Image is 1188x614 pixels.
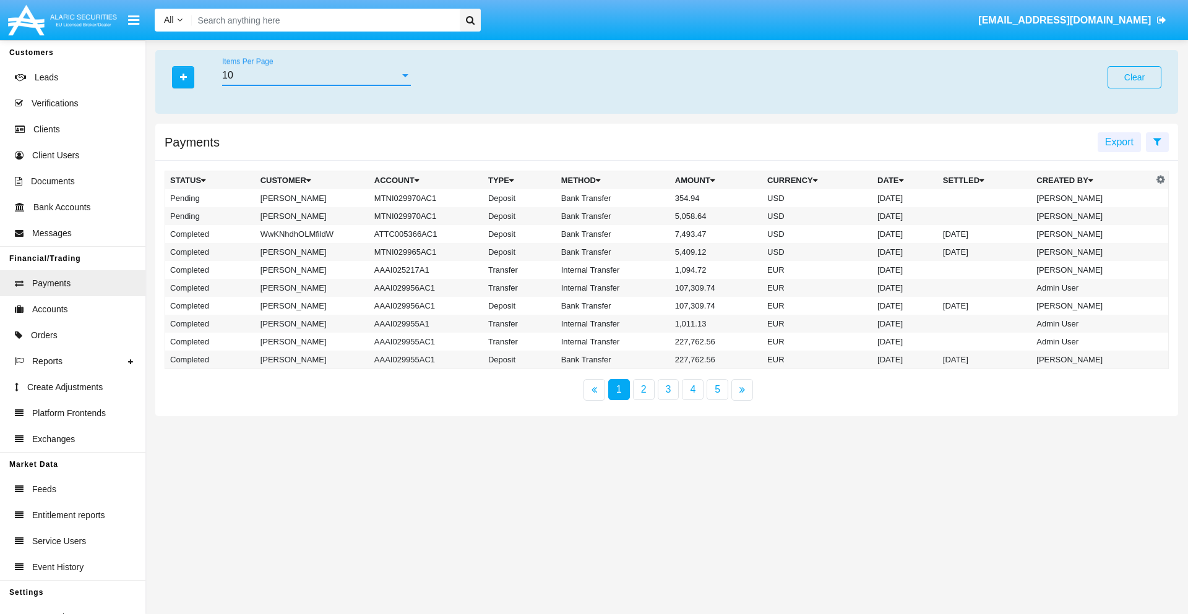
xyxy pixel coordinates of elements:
td: [PERSON_NAME] [256,279,369,297]
td: Completed [165,333,256,351]
span: Platform Frontends [32,407,106,420]
td: 7,493.47 [670,225,762,243]
td: Internal Transfer [556,261,670,279]
td: Transfer [483,315,556,333]
td: AAAI029956AC1 [369,297,483,315]
td: Deposit [483,225,556,243]
span: Exchanges [32,433,75,446]
td: AAAI029955AC1 [369,333,483,351]
td: [DATE] [872,189,938,207]
td: [PERSON_NAME] [1031,225,1153,243]
td: 1,094.72 [670,261,762,279]
td: 107,309.74 [670,279,762,297]
span: Bank Accounts [33,201,91,214]
td: [PERSON_NAME] [1031,189,1153,207]
td: Completed [165,297,256,315]
td: USD [762,189,872,207]
td: Bank Transfer [556,189,670,207]
td: [PERSON_NAME] [256,243,369,261]
td: Transfer [483,279,556,297]
td: [DATE] [872,333,938,351]
td: Completed [165,225,256,243]
td: Transfer [483,261,556,279]
th: Type [483,171,556,190]
span: Clients [33,123,60,136]
td: Admin User [1031,315,1153,333]
td: 227,762.56 [670,333,762,351]
img: Logo image [6,2,119,38]
span: Service Users [32,535,86,548]
td: Completed [165,279,256,297]
td: Bank Transfer [556,351,670,369]
td: [DATE] [872,207,938,225]
span: Orders [31,329,58,342]
td: [DATE] [872,279,938,297]
td: USD [762,207,872,225]
td: Pending [165,189,256,207]
a: 5 [707,379,728,400]
td: Bank Transfer [556,225,670,243]
td: Completed [165,315,256,333]
span: Documents [31,175,75,188]
td: 354.94 [670,189,762,207]
td: [PERSON_NAME] [1031,207,1153,225]
td: Completed [165,261,256,279]
td: [PERSON_NAME] [256,333,369,351]
td: MTNI029965AC1 [369,243,483,261]
td: Deposit [483,351,556,369]
td: EUR [762,297,872,315]
a: 1 [608,379,630,400]
td: Deposit [483,297,556,315]
td: AAAI029956AC1 [369,279,483,297]
a: 3 [658,379,679,400]
td: 1,011.13 [670,315,762,333]
td: [PERSON_NAME] [1031,261,1153,279]
td: Pending [165,207,256,225]
td: 107,309.74 [670,297,762,315]
td: [DATE] [938,225,1031,243]
td: Internal Transfer [556,315,670,333]
th: Date [872,171,938,190]
span: Client Users [32,149,79,162]
td: WwKNhdhOLMfildW [256,225,369,243]
input: Search [192,9,455,32]
td: Completed [165,351,256,369]
span: Accounts [32,303,68,316]
td: Completed [165,243,256,261]
td: [DATE] [872,261,938,279]
td: [DATE] [938,297,1031,315]
td: [PERSON_NAME] [256,189,369,207]
a: All [155,14,192,27]
td: EUR [762,279,872,297]
span: Event History [32,561,84,574]
th: Status [165,171,256,190]
td: EUR [762,333,872,351]
td: AAAI029955AC1 [369,351,483,369]
button: Export [1098,132,1141,152]
td: Bank Transfer [556,243,670,261]
span: Feeds [32,483,56,496]
td: [PERSON_NAME] [256,351,369,369]
td: [PERSON_NAME] [1031,297,1153,315]
td: Bank Transfer [556,207,670,225]
td: Deposit [483,189,556,207]
span: Reports [32,355,62,368]
td: AAAI025217A1 [369,261,483,279]
h5: Payments [165,137,220,147]
td: [DATE] [872,225,938,243]
span: Create Adjustments [27,381,103,394]
td: [DATE] [872,243,938,261]
td: MTNI029970AC1 [369,189,483,207]
td: AAAI029955A1 [369,315,483,333]
td: USD [762,225,872,243]
td: Admin User [1031,333,1153,351]
td: 5,409.12 [670,243,762,261]
a: 4 [682,379,704,400]
td: Bank Transfer [556,297,670,315]
span: Verifications [32,97,78,110]
td: [PERSON_NAME] [256,315,369,333]
th: Customer [256,171,369,190]
td: [DATE] [872,297,938,315]
td: MTNI029970AC1 [369,207,483,225]
th: Created By [1031,171,1153,190]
